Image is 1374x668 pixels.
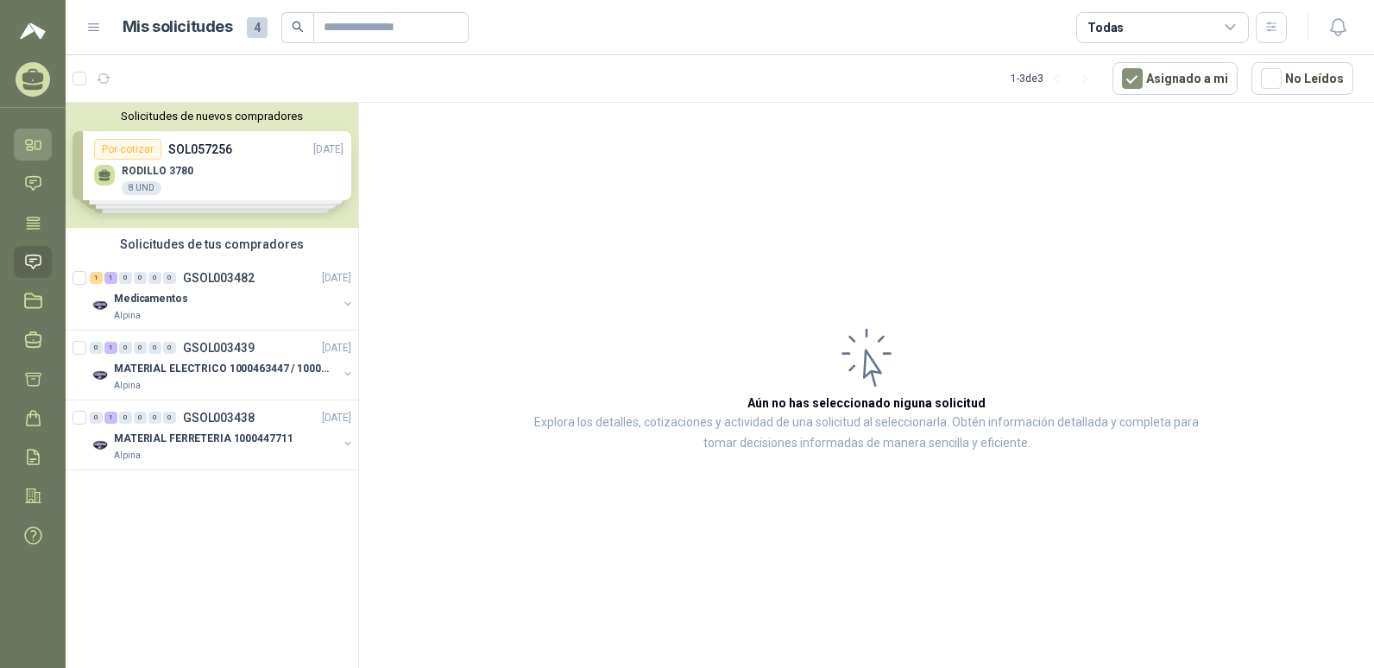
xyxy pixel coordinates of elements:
p: GSOL003438 [183,412,255,424]
p: [DATE] [322,340,351,356]
img: Company Logo [90,365,110,386]
button: Asignado a mi [1112,62,1238,95]
p: Explora los detalles, cotizaciones y actividad de una solicitud al seleccionarla. Obtén informaci... [532,413,1201,454]
div: 1 [90,272,103,284]
h3: Aún no has seleccionado niguna solicitud [747,394,986,413]
div: 0 [119,342,132,354]
div: 0 [134,272,147,284]
a: 0 1 0 0 0 0 GSOL003439[DATE] Company LogoMATERIAL ELECTRICO 1000463447 / 1000465800Alpina [90,337,355,393]
div: 0 [90,412,103,424]
p: Alpina [114,379,141,393]
div: Solicitudes de tus compradores [66,228,358,261]
div: 1 [104,342,117,354]
p: MATERIAL FERRETERIA 1000447711 [114,431,293,447]
div: Solicitudes de nuevos compradoresPor cotizarSOL057256[DATE] RODILLO 37808 UNDPor cotizarSOL057222... [66,103,358,228]
p: GSOL003482 [183,272,255,284]
span: search [292,21,304,33]
div: 0 [148,412,161,424]
h1: Mis solicitudes [123,15,233,40]
a: 0 1 0 0 0 0 GSOL003438[DATE] Company LogoMATERIAL FERRETERIA 1000447711Alpina [90,407,355,463]
a: 1 1 0 0 0 0 GSOL003482[DATE] Company LogoMedicamentosAlpina [90,268,355,323]
p: Medicamentos [114,291,188,307]
p: Alpina [114,309,141,323]
div: 0 [163,412,176,424]
div: 0 [163,342,176,354]
p: [DATE] [322,270,351,287]
img: Company Logo [90,295,110,316]
p: Alpina [114,449,141,463]
div: 0 [119,412,132,424]
div: 0 [148,342,161,354]
div: Todas [1087,18,1124,37]
div: 1 - 3 de 3 [1011,65,1099,92]
div: 1 [104,412,117,424]
p: MATERIAL ELECTRICO 1000463447 / 1000465800 [114,361,329,377]
div: 0 [134,342,147,354]
div: 0 [134,412,147,424]
p: [DATE] [322,410,351,426]
div: 0 [148,272,161,284]
div: 1 [104,272,117,284]
button: Solicitudes de nuevos compradores [72,110,351,123]
div: 0 [119,272,132,284]
div: 0 [163,272,176,284]
p: GSOL003439 [183,342,255,354]
img: Company Logo [90,435,110,456]
div: 0 [90,342,103,354]
span: 4 [247,17,268,38]
img: Logo peakr [20,21,46,41]
button: No Leídos [1251,62,1353,95]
